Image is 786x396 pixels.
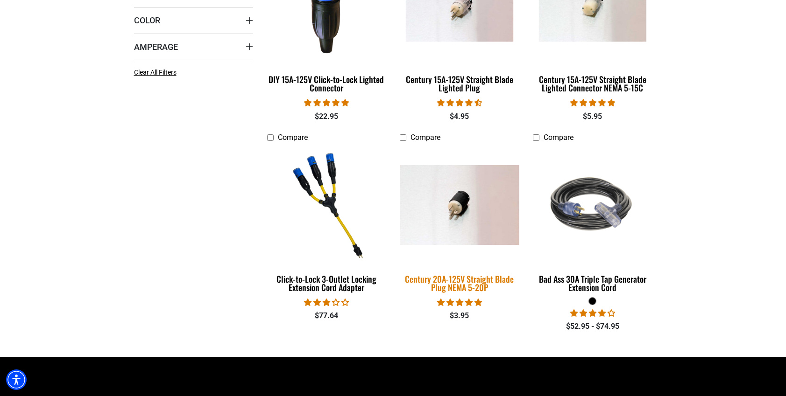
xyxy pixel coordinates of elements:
span: 4.84 stars [304,98,349,107]
span: 5.00 stars [437,298,482,307]
span: 4.38 stars [437,98,482,107]
span: 3.00 stars [304,298,349,307]
div: Bad Ass 30A Triple Tap Generator Extension Cord [533,275,652,292]
div: DIY 15A-125V Click-to-Lock Lighted Connector [267,75,386,92]
span: 4.00 stars [570,309,615,318]
summary: Color [134,7,253,33]
span: Clear All Filters [134,69,177,76]
div: Accessibility Menu [6,369,27,390]
div: $4.95 [400,111,519,122]
span: Compare [278,133,308,142]
div: $3.95 [400,310,519,321]
span: 5.00 stars [570,98,615,107]
div: Century 15A-125V Straight Blade Lighted Plug [400,75,519,92]
a: black Bad Ass 30A Triple Tap Generator Extension Cord [533,147,652,297]
div: Century 15A-125V Straight Blade Lighted Connector NEMA 5-15C [533,75,652,92]
a: Clear All Filters [134,68,180,77]
div: $5.95 [533,111,652,122]
img: black [534,151,651,258]
div: Click-to-Lock 3-Outlet Locking Extension Cord Adapter [267,275,386,292]
span: Color [134,15,160,26]
div: $77.64 [267,310,386,321]
span: Compare [544,133,574,142]
img: Click-to-Lock 3-Outlet Locking Extension Cord Adapter [268,151,385,258]
a: Century 20A-125V Straight Blade Plug NEMA 5-20P Century 20A-125V Straight Blade Plug NEMA 5-20P [400,147,519,297]
span: Amperage [134,42,178,52]
img: Century 20A-125V Straight Blade Plug NEMA 5-20P [394,165,525,245]
span: Compare [411,133,440,142]
div: Century 20A-125V Straight Blade Plug NEMA 5-20P [400,275,519,292]
div: $52.95 - $74.95 [533,321,652,332]
div: $22.95 [267,111,386,122]
summary: Amperage [134,34,253,60]
a: Click-to-Lock 3-Outlet Locking Extension Cord Adapter Click-to-Lock 3-Outlet Locking Extension Co... [267,147,386,297]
